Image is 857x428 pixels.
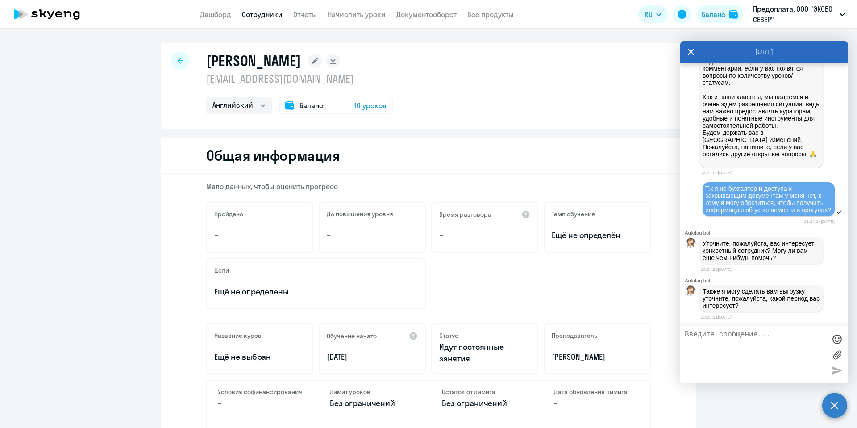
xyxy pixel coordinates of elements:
[214,351,305,363] p: Ещё не выбран
[703,93,820,165] p: Как и наши клиенты, мы надеемся и очень ждем разрешения ситуации, ведь нам важно предоставлять ку...
[200,10,231,19] a: Дашборд
[214,230,305,241] p: –
[214,210,243,218] h5: Пройдено
[206,147,340,164] h2: Общая информация
[439,341,530,365] p: Идут постоянные занятия
[729,10,738,19] img: balance
[753,4,836,25] p: Предоплата, ООО "ЭКСБО СЕВЕР"
[703,240,820,261] p: Уточните, пожалуйста, вас интересует конкретный сотрудник? Могу ли вам еще чем-нибудь помочь?
[354,100,387,111] span: 10 уроков
[330,388,415,396] h4: Лимит уроков
[327,210,393,218] h5: До повышения уровня
[701,170,732,175] time: 13:22:02[DATE]
[696,5,743,23] button: Балансbalance
[701,267,732,272] time: 13:24:28[DATE]
[214,266,229,274] h5: Цели
[439,210,491,218] h5: Время разговора
[439,230,530,241] p: –
[685,285,696,298] img: bot avatar
[685,238,696,251] img: bot avatar
[442,388,527,396] h4: Остаток от лимита
[552,230,643,241] span: Ещё не определён
[206,181,651,191] p: Мало данных, чтобы оценить прогресс
[685,230,848,235] div: Autofaq bot
[749,4,849,25] button: Предоплата, ООО "ЭКСБО СЕВЕР"
[214,286,418,298] p: Ещё не определены
[328,10,386,19] a: Начислить уроки
[442,398,527,409] p: Без ограничений
[218,398,303,409] p: –
[327,230,418,241] p: –
[439,331,458,340] h5: Статус
[804,219,835,224] time: 13:24:14[DATE]
[396,10,457,19] a: Документооборот
[242,10,283,19] a: Сотрудники
[702,9,725,20] div: Баланс
[552,210,595,218] h5: Темп обучения
[327,332,377,340] h5: Обучение начато
[830,348,844,361] label: Лимит 10 файлов
[552,331,597,340] h5: Преподаватель
[703,288,820,309] p: Также я могу сделать вам выгрузку, уточните, пожалуйста, какой период вас интересует?
[330,398,415,409] p: Без ограничений
[206,71,393,86] p: [EMAIL_ADDRESS][DOMAIN_NAME]
[552,351,643,363] p: [PERSON_NAME]
[214,331,262,340] h5: Название курса
[705,185,831,214] span: Т.к я не бухгалтер и доступа к закрывающим документам у меня нет, к кому я могу обратиться, чтобы...
[645,9,653,20] span: RU
[300,100,323,111] span: Баланс
[218,388,303,396] h4: Условия софинансирования
[554,388,639,396] h4: Дата обновления лимита
[327,351,418,363] p: [DATE]
[701,315,732,319] time: 13:25:21[DATE]
[206,52,301,70] h1: [PERSON_NAME]
[467,10,514,19] a: Все продукты
[554,398,639,409] p: –
[685,278,848,283] div: Autofaq bot
[638,5,668,23] button: RU
[293,10,317,19] a: Отчеты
